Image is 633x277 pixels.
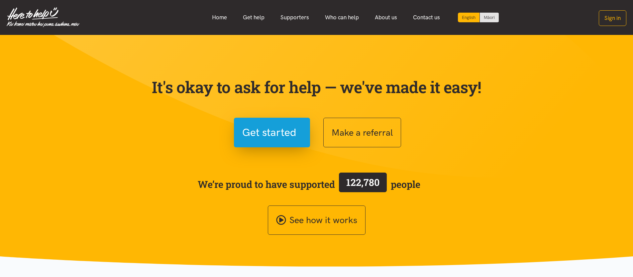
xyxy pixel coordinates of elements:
a: About us [367,10,405,25]
div: Language toggle [458,13,499,22]
a: 122,780 [335,171,391,197]
a: Who can help [317,10,367,25]
p: It's okay to ask for help — we've made it easy! [151,77,483,97]
span: We’re proud to have supported people [198,171,420,197]
img: Home [7,7,79,27]
a: Contact us [405,10,448,25]
button: Sign in [599,10,626,26]
a: Get help [235,10,272,25]
span: Get started [242,124,296,141]
a: Supporters [272,10,317,25]
a: Switch to Te Reo Māori [480,13,499,22]
button: Get started [234,118,310,147]
a: See how it works [268,206,366,235]
button: Make a referral [323,118,401,147]
span: 122,780 [346,176,379,189]
a: Home [204,10,235,25]
div: Current language [458,13,480,22]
